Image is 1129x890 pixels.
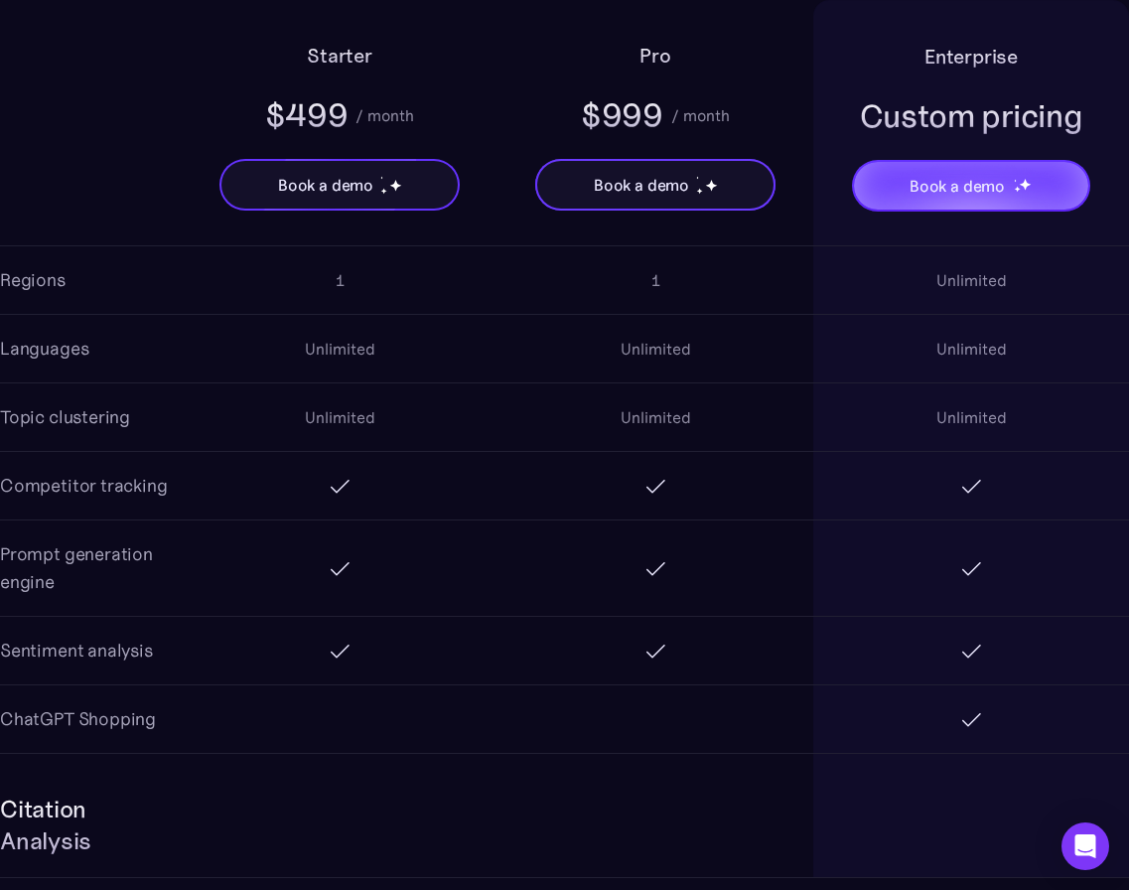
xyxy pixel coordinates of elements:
div: Custom pricing [860,94,1083,138]
div: / month [355,103,414,127]
a: Book a demostarstarstar [219,159,460,211]
img: star [380,176,383,179]
div: Book a demo [594,173,689,197]
div: Book a demo [910,174,1005,198]
img: star [389,179,402,192]
div: Unlimited [621,337,691,361]
h2: Starter [307,40,372,72]
div: Unlimited [621,405,691,429]
div: Open Intercom Messenger [1061,822,1109,870]
div: $999 [581,93,663,137]
img: star [380,188,387,195]
a: Book a demostarstarstar [852,160,1090,212]
div: Unlimited [305,405,375,429]
div: $499 [265,93,349,137]
div: / month [671,103,730,127]
img: star [1014,186,1021,193]
div: Unlimited [936,268,1007,292]
img: star [1019,178,1032,191]
a: Book a demostarstarstar [535,159,776,211]
div: Unlimited [305,337,375,361]
img: star [696,176,699,179]
img: star [1014,179,1017,182]
h2: Pro [639,40,670,72]
div: Unlimited [936,337,1007,361]
div: Book a demo [278,173,373,197]
div: Unlimited [936,405,1007,429]
div: 1 [651,268,660,292]
div: 1 [336,268,345,292]
img: star [696,188,703,195]
img: star [705,179,718,192]
h2: Enterprise [924,41,1018,73]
